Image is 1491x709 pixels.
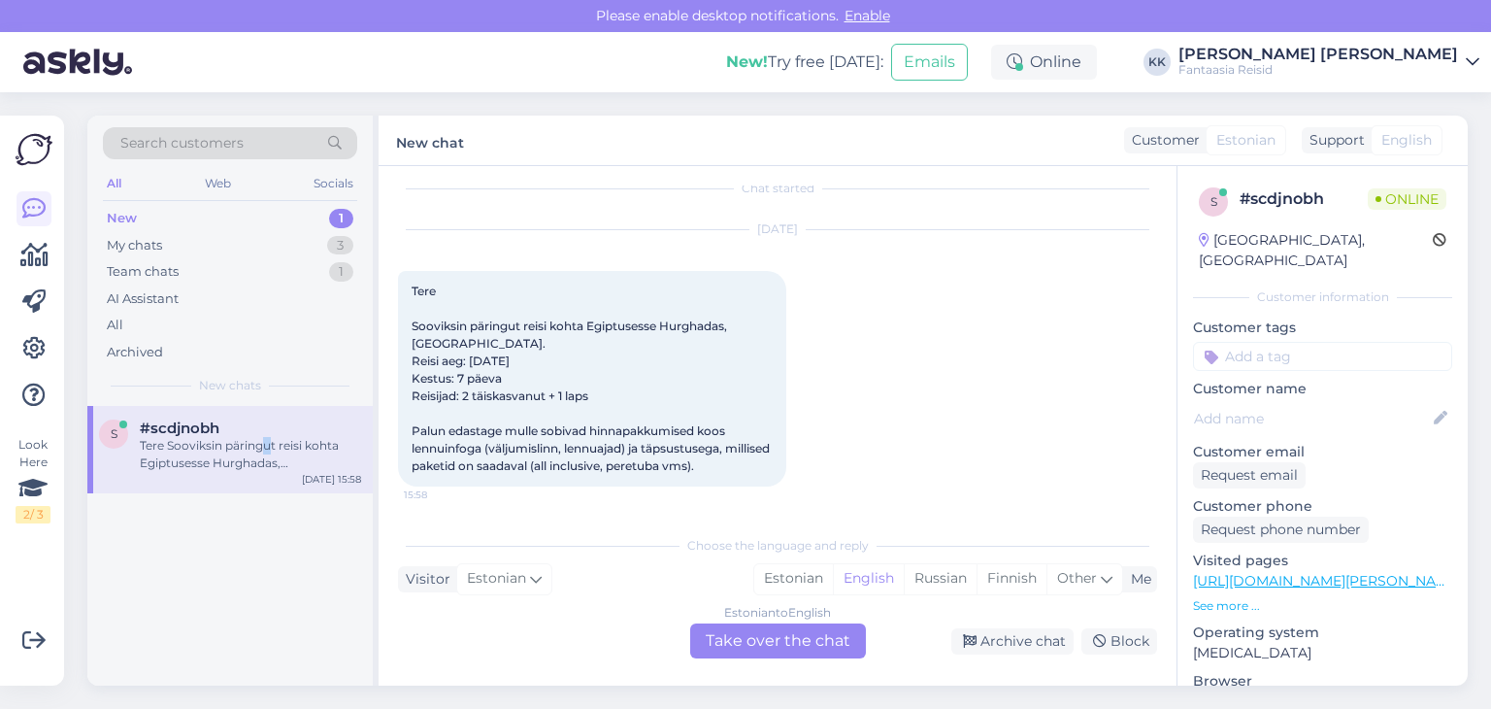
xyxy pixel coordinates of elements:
[467,568,526,590] span: Estonian
[107,316,123,335] div: All
[103,171,125,196] div: All
[329,209,353,228] div: 1
[1123,569,1151,590] div: Me
[1193,572,1461,590] a: [URL][DOMAIN_NAME][PERSON_NAME]
[977,564,1046,593] div: Finnish
[16,506,50,523] div: 2 / 3
[1081,628,1157,655] div: Block
[1193,442,1452,462] p: Customer email
[891,44,968,81] button: Emails
[1193,623,1452,643] p: Operating system
[140,420,219,437] span: #scdjnobh
[404,488,477,502] span: 15:58
[1199,230,1433,271] div: [GEOGRAPHIC_DATA], [GEOGRAPHIC_DATA]
[1240,187,1368,211] div: # scdjnobh
[107,236,162,255] div: My chats
[726,52,768,71] b: New!
[327,236,353,255] div: 3
[329,262,353,282] div: 1
[1193,597,1452,615] p: See more ...
[396,127,464,153] label: New chat
[1193,551,1452,571] p: Visited pages
[398,220,1157,238] div: [DATE]
[839,7,896,24] span: Enable
[1381,130,1432,151] span: English
[1143,49,1171,76] div: KK
[690,624,866,658] div: Take over the chat
[107,289,179,309] div: AI Assistant
[991,45,1097,80] div: Online
[412,284,773,473] span: Tere Sooviksin päringut reisi kohta Egiptusesse Hurghadas, [GEOGRAPHIC_DATA]. Reisi aeg: [DATE] K...
[1124,130,1200,151] div: Customer
[1193,462,1306,489] div: Request email
[398,537,1157,555] div: Choose the language and reply
[310,171,357,196] div: Socials
[302,472,361,487] div: [DATE] 15:58
[1193,318,1452,338] p: Customer tags
[107,209,137,228] div: New
[120,133,244,153] span: Search customers
[1193,379,1452,399] p: Customer name
[951,628,1074,655] div: Archive chat
[1216,130,1276,151] span: Estonian
[16,131,52,168] img: Askly Logo
[140,437,361,472] div: Tere Sooviksin päringut reisi kohta Egiptusesse Hurghadas, [GEOGRAPHIC_DATA]. Reisi aeg: [DATE] K...
[1193,643,1452,663] p: [MEDICAL_DATA]
[1193,517,1369,543] div: Request phone number
[16,436,50,523] div: Look Here
[726,51,883,74] div: Try free [DATE]:
[398,180,1157,197] div: Chat started
[1194,408,1430,429] input: Add name
[107,343,163,362] div: Archived
[1178,62,1458,78] div: Fantaasia Reisid
[904,564,977,593] div: Russian
[1193,671,1452,692] p: Browser
[1368,188,1446,210] span: Online
[398,569,450,590] div: Visitor
[1210,194,1217,209] span: s
[1178,47,1458,62] div: [PERSON_NAME] [PERSON_NAME]
[107,262,179,282] div: Team chats
[1178,47,1479,78] a: [PERSON_NAME] [PERSON_NAME]Fantaasia Reisid
[1193,342,1452,371] input: Add a tag
[1193,496,1452,517] p: Customer phone
[111,426,117,441] span: s
[833,564,904,593] div: English
[724,604,831,622] div: Estonian to English
[1193,288,1452,306] div: Customer information
[1302,130,1365,151] div: Support
[201,171,235,196] div: Web
[199,377,261,394] span: New chats
[1057,569,1097,587] span: Other
[754,564,833,593] div: Estonian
